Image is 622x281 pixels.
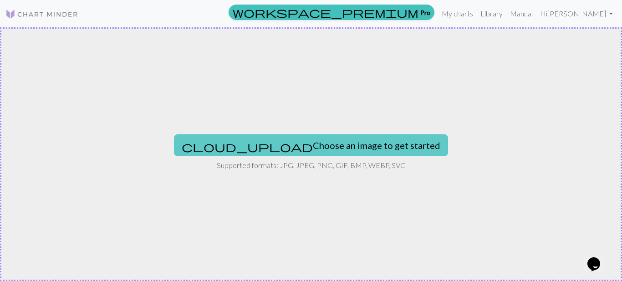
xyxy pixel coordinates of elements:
span: cloud_upload [182,140,313,153]
button: Choose an image to get started [174,134,448,156]
p: Supported formats: JPG, JPEG, PNG, GIF, BMP, WEBP, SVG [217,160,406,171]
a: Hi[PERSON_NAME] [536,5,617,23]
a: Pro [229,5,434,20]
img: Logo [5,9,78,20]
a: Library [477,5,506,23]
iframe: chat widget [584,245,613,272]
span: workspace_premium [233,6,418,19]
a: My charts [438,5,477,23]
a: Manual [506,5,536,23]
